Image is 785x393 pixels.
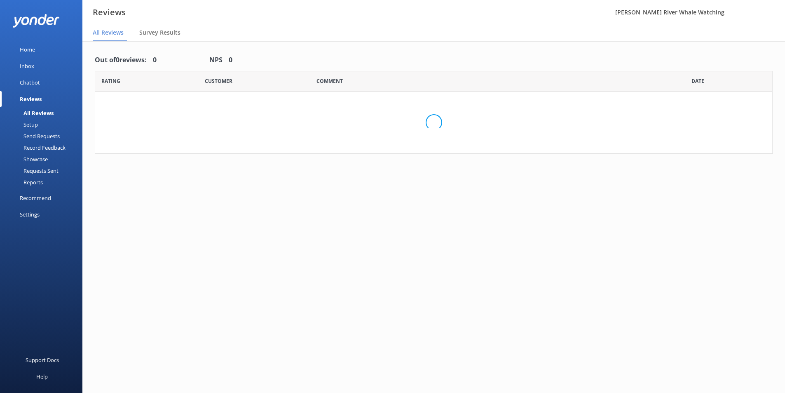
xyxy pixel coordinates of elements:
div: Requests Sent [5,165,59,176]
span: All Reviews [93,28,124,37]
div: Inbox [20,58,34,74]
span: Date [691,77,704,85]
a: Record Feedback [5,142,82,153]
div: Support Docs [26,352,59,368]
h4: Out of 0 reviews: [95,55,147,66]
div: Reports [5,176,43,188]
a: Send Requests [5,130,82,142]
h4: NPS [209,55,223,66]
a: Showcase [5,153,82,165]
span: [PERSON_NAME] River Whale Watching [615,8,724,16]
a: Setup [5,119,82,130]
h3: Reviews [93,6,126,19]
div: Chatbot [20,74,40,91]
div: Recommend [20,190,51,206]
span: Date [205,77,232,85]
div: Settings [20,206,40,223]
div: Showcase [5,153,48,165]
span: Survey Results [139,28,180,37]
img: yonder-white-logo.png [12,14,60,28]
div: Setup [5,119,38,130]
a: Requests Sent [5,165,82,176]
div: Record Feedback [5,142,66,153]
h4: 0 [229,55,232,66]
a: All Reviews [5,107,82,119]
span: Question [316,77,343,85]
span: Date [101,77,120,85]
div: Reviews [20,91,42,107]
div: Send Requests [5,130,60,142]
h4: 0 [153,55,157,66]
div: Home [20,41,35,58]
div: Help [36,368,48,385]
div: All Reviews [5,107,54,119]
a: Reports [5,176,82,188]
